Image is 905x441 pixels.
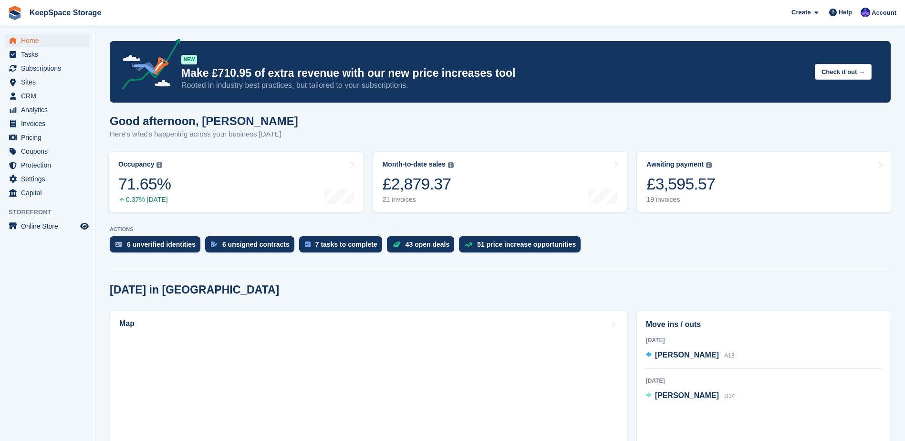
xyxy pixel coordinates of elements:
span: Analytics [21,103,78,116]
h1: Good afternoon, [PERSON_NAME] [110,115,298,127]
a: menu [5,34,90,47]
span: Create [791,8,811,17]
img: verify_identity-adf6edd0f0f0b5bbfe63781bf79b02c33cf7c696d77639b501bdc392416b5a36.svg [115,241,122,247]
span: Home [21,34,78,47]
span: Invoices [21,117,78,130]
a: 7 tasks to complete [299,236,387,257]
a: menu [5,117,90,130]
img: price-adjustments-announcement-icon-8257ccfd72463d97f412b2fc003d46551f7dbcb40ab6d574587a9cd5c0d94... [114,39,181,93]
img: Chloe Clark [861,8,870,17]
a: menu [5,158,90,172]
p: Make £710.95 of extra revenue with our new price increases tool [181,66,807,80]
img: icon-info-grey-7440780725fd019a000dd9b08b2336e03edf1995a4989e88bcd33f0948082b44.svg [706,162,712,168]
div: Month-to-date sales [383,160,446,168]
div: 6 unsigned contracts [222,241,290,248]
h2: [DATE] in [GEOGRAPHIC_DATA] [110,283,279,296]
div: 19 invoices [646,196,715,204]
a: menu [5,62,90,75]
div: 43 open deals [406,241,450,248]
p: ACTIONS [110,226,891,232]
span: Settings [21,172,78,186]
div: 7 tasks to complete [315,241,377,248]
div: Occupancy [118,160,154,168]
div: £3,595.57 [646,174,715,194]
a: Awaiting payment £3,595.57 19 invoices [637,152,892,212]
span: Protection [21,158,78,172]
a: menu [5,131,90,144]
a: Occupancy 71.65% 0.37% [DATE] [109,152,364,212]
img: icon-info-grey-7440780725fd019a000dd9b08b2336e03edf1995a4989e88bcd33f0948082b44.svg [448,162,454,168]
h2: Map [119,319,135,328]
span: Help [839,8,852,17]
div: 71.65% [118,174,171,194]
a: menu [5,48,90,61]
img: task-75834270c22a3079a89374b754ae025e5fb1db73e45f91037f5363f120a921f8.svg [305,241,311,247]
a: menu [5,89,90,103]
span: [PERSON_NAME] [655,391,719,399]
img: icon-info-grey-7440780725fd019a000dd9b08b2336e03edf1995a4989e88bcd33f0948082b44.svg [156,162,162,168]
span: Account [872,8,896,18]
span: Sites [21,75,78,89]
img: deal-1b604bf984904fb50ccaf53a9ad4b4a5d6e5aea283cecdc64d6e3604feb123c2.svg [393,241,401,248]
a: 51 price increase opportunities [459,236,585,257]
div: 0.37% [DATE] [118,196,171,204]
a: menu [5,172,90,186]
a: Month-to-date sales £2,879.37 21 invoices [373,152,628,212]
a: menu [5,103,90,116]
div: [DATE] [646,377,882,385]
span: Storefront [9,208,95,217]
span: Subscriptions [21,62,78,75]
div: Awaiting payment [646,160,704,168]
a: menu [5,186,90,199]
span: A18 [724,352,734,359]
a: [PERSON_NAME] A18 [646,349,735,362]
button: Check it out → [815,64,872,80]
a: 43 open deals [387,236,459,257]
img: stora-icon-8386f47178a22dfd0bd8f6a31ec36ba5ce8667c1dd55bd0f319d3a0aa187defe.svg [8,6,22,20]
div: 51 price increase opportunities [477,241,576,248]
div: 6 unverified identities [127,241,196,248]
span: Coupons [21,145,78,158]
span: CRM [21,89,78,103]
span: Capital [21,186,78,199]
a: menu [5,75,90,89]
div: [DATE] [646,336,882,345]
a: menu [5,220,90,233]
a: 6 unsigned contracts [205,236,299,257]
h2: Move ins / outs [646,319,882,330]
span: Pricing [21,131,78,144]
p: Here's what's happening across your business [DATE] [110,129,298,140]
a: [PERSON_NAME] D14 [646,390,735,402]
span: [PERSON_NAME] [655,351,719,359]
a: menu [5,145,90,158]
p: Rooted in industry best practices, but tailored to your subscriptions. [181,80,807,91]
div: £2,879.37 [383,174,454,194]
span: Tasks [21,48,78,61]
span: D14 [724,393,735,399]
a: KeepSpace Storage [26,5,105,21]
div: 21 invoices [383,196,454,204]
a: 6 unverified identities [110,236,205,257]
div: NEW [181,55,197,64]
img: contract_signature_icon-13c848040528278c33f63329250d36e43548de30e8caae1d1a13099fd9432cc5.svg [211,241,218,247]
img: price_increase_opportunities-93ffe204e8149a01c8c9dc8f82e8f89637d9d84a8eef4429ea346261dce0b2c0.svg [465,242,472,247]
a: Preview store [79,220,90,232]
span: Online Store [21,220,78,233]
